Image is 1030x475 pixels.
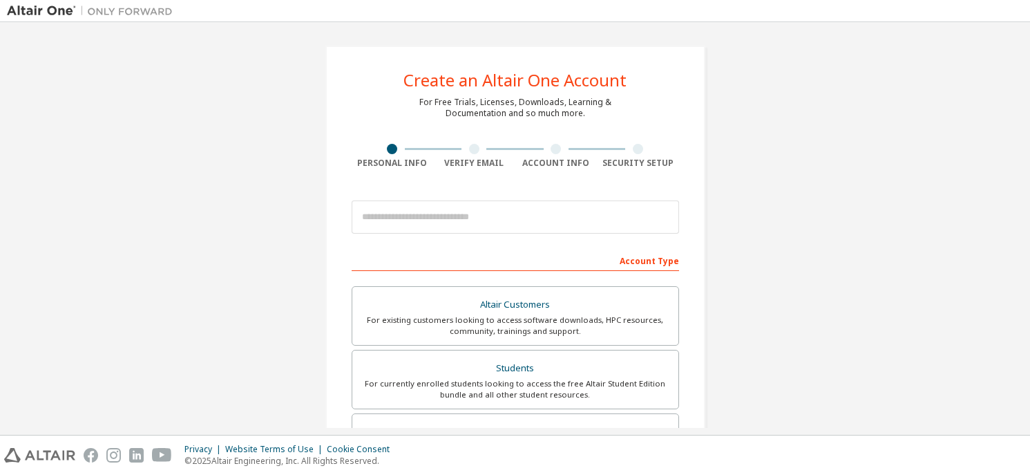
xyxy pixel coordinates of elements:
[515,158,598,169] div: Account Info
[7,4,180,18] img: Altair One
[4,448,75,463] img: altair_logo.svg
[403,72,627,89] div: Create an Altair One Account
[433,158,515,169] div: Verify Email
[184,444,225,455] div: Privacy
[361,378,670,400] div: For currently enrolled students looking to access the free Altair Student Edition bundle and all ...
[419,97,611,119] div: For Free Trials, Licenses, Downloads, Learning & Documentation and so much more.
[597,158,679,169] div: Security Setup
[84,448,98,463] img: facebook.svg
[361,315,670,337] div: For existing customers looking to access software downloads, HPC resources, community, trainings ...
[327,444,398,455] div: Cookie Consent
[152,448,172,463] img: youtube.svg
[361,359,670,378] div: Students
[361,422,670,442] div: Faculty
[352,249,679,271] div: Account Type
[106,448,121,463] img: instagram.svg
[129,448,144,463] img: linkedin.svg
[352,158,434,169] div: Personal Info
[361,295,670,315] div: Altair Customers
[225,444,327,455] div: Website Terms of Use
[184,455,398,467] p: © 2025 Altair Engineering, Inc. All Rights Reserved.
